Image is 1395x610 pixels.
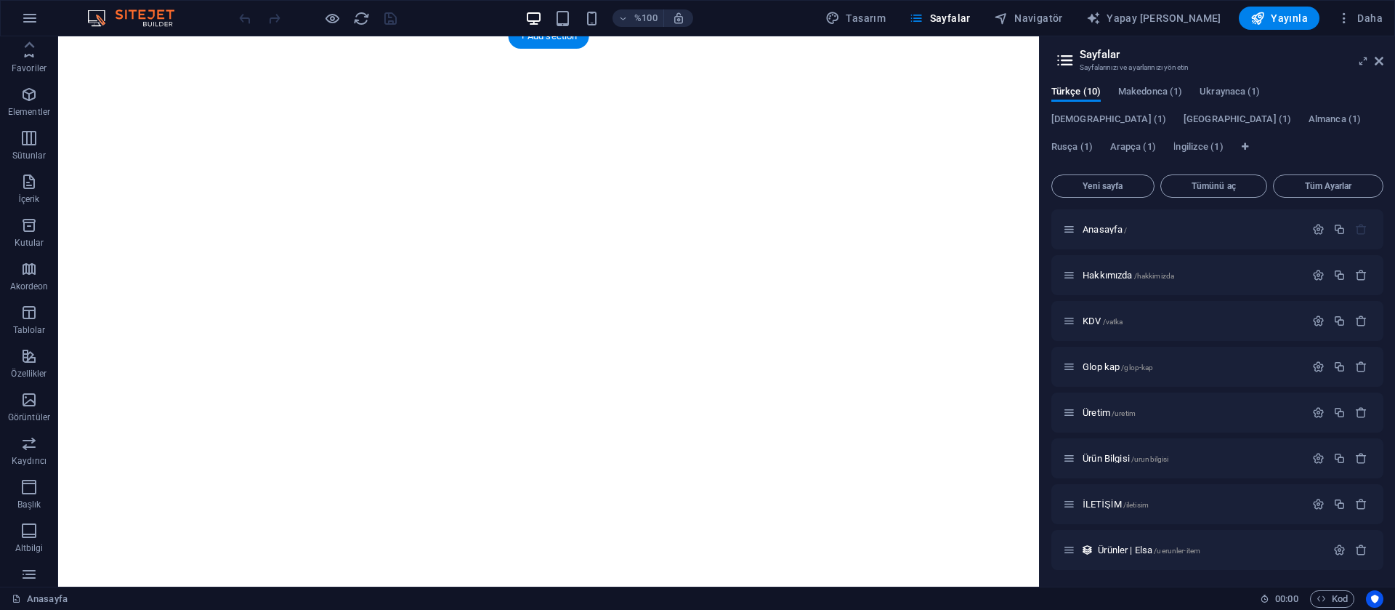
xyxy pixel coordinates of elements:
[1260,590,1298,608] h6: Oturum süresi
[634,12,657,23] font: %100
[1192,181,1236,191] font: Tümünü aç
[8,107,50,117] font: Elementler
[12,151,46,161] font: Sütunlar
[1333,452,1346,465] div: Kopyalamak
[1098,545,1152,555] font: Ürünler | Elsa
[1305,181,1352,191] font: Tüm Ayarlar
[1275,593,1285,604] font: 00
[1357,12,1383,24] font: Daha
[1123,501,1149,509] font: /iletisim
[1333,406,1346,419] div: Kopyalamak
[820,7,891,30] div: Design (Ctrl+Alt+Y)
[353,10,370,27] i: Sayfayı yeniden yükle
[1355,223,1367,236] div: Başlangıç ​​sayfası silinemez
[10,281,49,292] font: Akordeon
[1312,315,1325,327] div: Ayarlar
[672,12,685,25] i: Yeniden boyutlandırma sırasında seçilen cihaza uyacak şekilde yakınlaştırma seviyesi otomatik ola...
[1080,7,1227,30] button: Yapay [PERSON_NAME]
[15,543,44,553] font: Altbilgi
[1051,113,1166,124] font: [DEMOGRAPHIC_DATA] (1)
[1355,406,1367,419] div: Kaldırmak
[1083,224,1123,235] font: Anasayfa
[1081,544,1093,556] div: Bu düzen, bu koleksiyonun tüm öğeleri (örneğin bir blog yazısı) için şablon olarak kullanılır. Bi...
[1355,498,1367,510] div: Kaldırmak
[1118,86,1182,97] font: Makedonca (1)
[846,12,886,24] font: Tasarım
[1134,272,1175,280] font: /hakkimizda
[1331,7,1388,30] button: Daha
[13,325,46,335] font: Tablolar
[1078,225,1305,234] div: Anasayfa/
[1309,113,1361,124] font: Almanca (1)
[1080,48,1120,61] font: Sayfalar
[1366,590,1383,608] button: Kullanıcı merkezli
[1333,269,1346,281] div: Kopyalamak
[1312,361,1325,373] div: Ayarlar
[17,499,41,510] font: Başlık
[1083,407,1136,418] span: Sayfayı açmak için tıklayın
[1333,544,1346,556] div: Ayarlar
[1200,86,1260,97] font: Ukraynaca (1)
[1083,316,1101,326] font: KDV
[1184,113,1291,124] font: [GEOGRAPHIC_DATA] (1)
[1083,181,1123,191] font: Yeni sayfa
[1333,361,1346,373] div: Kopyalamak
[1355,544,1367,556] div: Kaldırmak
[1078,270,1305,280] div: Hakkımızda/hakkimizda
[27,593,68,604] font: Anasayfa
[1271,12,1308,24] font: Yayınla
[1093,545,1326,555] div: Ürünler | Elsa/uerunler-item
[1083,499,1149,510] span: Sayfayı açmak için tıklayın
[1273,174,1383,198] button: Tüm Ayarlar
[1083,316,1123,326] span: Sayfayı açmak için tıklayın
[820,7,891,30] button: Tasarım
[1078,362,1305,372] div: Glop kap/glop-kap
[903,7,976,30] button: Sayfalar
[1285,593,1287,604] font: :
[1051,86,1383,169] div: Dil Sekmeleri
[1083,270,1174,281] span: Sayfayı açmak için tıklayın
[1121,364,1153,372] font: /glop-kap
[1239,7,1319,30] button: Yayınla
[1173,141,1224,152] font: İngilizce (1)
[18,194,39,204] font: İçerik
[509,24,589,49] div: + Add section
[1124,226,1127,234] font: /
[1051,174,1155,198] button: Yeni sayfa
[1131,455,1169,463] font: /urunbilgisi
[1355,452,1367,465] div: Kaldırmak
[1332,593,1348,604] font: Kod
[1078,499,1305,509] div: İLETİŞİM/iletisim
[1312,223,1325,236] div: Ayarlar
[323,9,341,27] button: Önizleme modundan çıkıp düzenlemeye devam etmek için buraya tıklayın
[11,369,46,379] font: Özellikler
[1312,269,1325,281] div: Ayarlar
[1078,316,1305,326] div: KDV/vatka
[1083,361,1153,372] span: Sayfayı açmak için tıklayın
[1083,453,1168,464] span: Sayfayı açmak için tıklayın
[1333,315,1346,327] div: Kopyalamak
[1103,318,1123,326] font: /vatka
[8,412,50,422] font: Görüntüler
[1110,141,1156,152] font: Arapça (1)
[1051,86,1101,97] font: Türkçe (10)
[1083,224,1127,235] span: Sayfayı açmak için tıklayın
[1312,406,1325,419] div: Ayarlar
[1333,498,1346,510] div: Kopyalamak
[1078,408,1305,417] div: Üretim/uretim
[1287,593,1298,604] font: 00
[1083,499,1122,510] font: İLETİŞİM
[1080,63,1189,71] font: Sayfalarınızı ve ayarlarınızı yönetin
[1112,409,1136,417] font: /uretim
[1107,12,1221,24] font: Yapay [PERSON_NAME]
[612,9,664,27] button: %100
[1355,361,1367,373] div: Kaldırmak
[1083,270,1132,281] font: Hakkımızda
[15,238,44,248] font: Kutular
[352,9,370,27] button: yeniden yükle
[1098,545,1200,555] span: Sayfayı açmak için tıklayın
[1083,453,1130,464] font: Ürün Bilgisi
[12,63,46,73] font: Favoriler
[1333,223,1346,236] div: Kopyalamak
[1312,498,1325,510] div: Ayarlar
